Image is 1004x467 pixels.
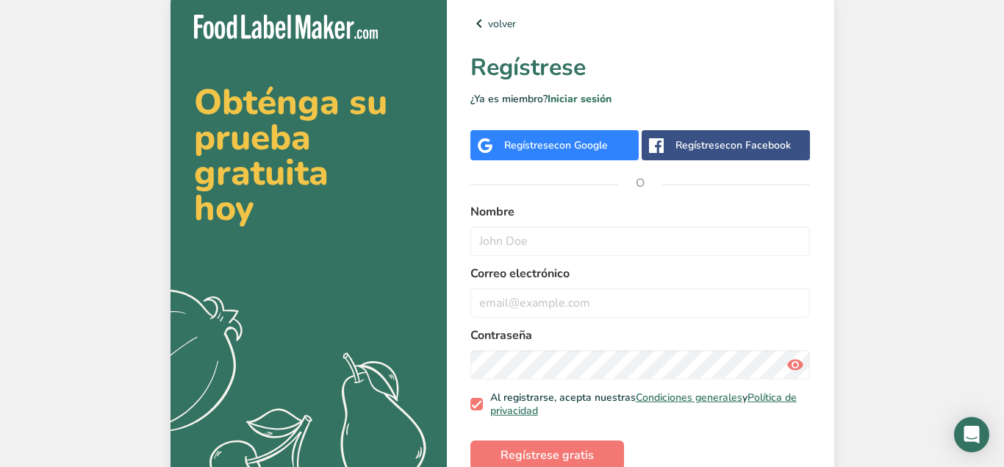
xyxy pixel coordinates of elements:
input: John Doe [470,227,811,256]
span: con Facebook [725,138,791,152]
span: O [618,161,662,205]
h2: Obténga su prueba gratuita hoy [194,85,423,226]
a: Política de privacidad [490,391,797,418]
div: Regístrese [504,138,608,153]
h1: Regístrese [470,50,811,85]
div: Open Intercom Messenger [954,417,989,452]
img: Food Label Maker [194,15,378,39]
a: volver [470,15,811,32]
a: Iniciar sesión [548,92,612,106]
p: ¿Ya es miembro? [470,91,811,107]
div: Regístrese [675,138,791,153]
span: Regístrese gratis [501,446,594,464]
a: Condiciones generales [636,391,742,404]
span: Al registrarse, acepta nuestras y [483,391,805,417]
span: con Google [554,138,608,152]
label: Contraseña [470,327,811,344]
input: email@example.com [470,288,811,318]
label: Correo electrónico [470,265,811,282]
label: Nombre [470,203,811,221]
